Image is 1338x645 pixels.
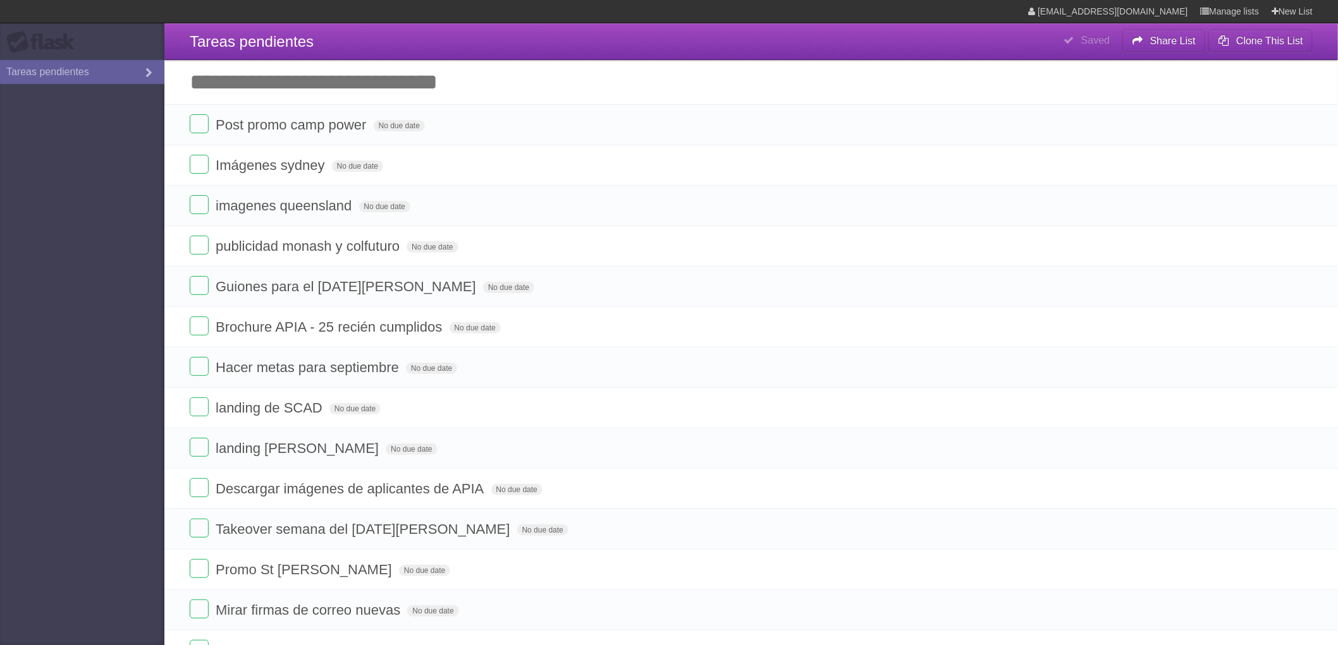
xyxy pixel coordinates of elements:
[329,403,381,414] span: No due date
[216,279,479,294] span: Guiones para el [DATE][PERSON_NAME]
[216,359,402,375] span: Hacer metas para septiembre
[190,559,209,578] label: Done
[406,363,457,374] span: No due date
[517,524,568,536] span: No due date
[190,600,209,618] label: Done
[190,478,209,497] label: Done
[1208,30,1313,52] button: Clone This List
[216,440,382,456] span: landing [PERSON_NAME]
[216,157,328,173] span: Imágenes sydney
[190,519,209,538] label: Done
[190,195,209,214] label: Done
[216,521,513,537] span: Takeover semana del [DATE][PERSON_NAME]
[190,438,209,457] label: Done
[483,282,534,293] span: No due date
[190,316,209,335] label: Done
[216,319,445,335] span: Brochure APIA - 25 recién cumplidos
[407,241,458,253] span: No due date
[216,481,487,497] span: Descargar imágenes de aplicantes de APIA
[190,33,314,50] span: Tareas pendientes
[216,562,395,577] span: Promo St [PERSON_NAME]
[6,31,82,54] div: Flask
[190,155,209,174] label: Done
[374,120,425,131] span: No due date
[216,198,355,214] span: imagenes queensland
[386,443,437,455] span: No due date
[407,605,458,617] span: No due date
[332,160,383,172] span: No due date
[190,236,209,255] label: Done
[190,276,209,295] label: Done
[359,201,410,212] span: No due date
[216,400,326,416] span: landing de SCAD
[216,602,403,618] span: Mirar firmas de correo nuevas
[491,484,543,495] span: No due date
[190,357,209,376] label: Done
[216,238,403,254] span: publicidad monash y colfuturo
[190,114,209,133] label: Done
[1122,30,1206,52] button: Share List
[1236,35,1303,46] b: Clone This List
[450,322,501,334] span: No due date
[1081,35,1110,45] b: Saved
[216,117,369,133] span: Post promo camp power
[190,397,209,416] label: Done
[399,565,450,576] span: No due date
[1150,35,1196,46] b: Share List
